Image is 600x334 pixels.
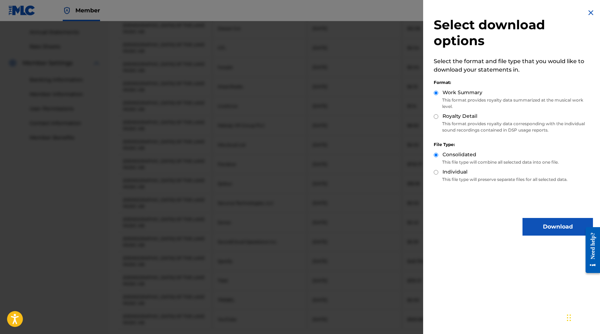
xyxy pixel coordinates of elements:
span: Member [75,6,100,14]
p: This file type will combine all selected data into one file. [434,159,593,165]
p: This format provides royalty data summarized at the musical work level. [434,97,593,110]
label: Work Summary [443,89,482,96]
label: Individual [443,168,468,176]
div: File Type: [434,141,593,148]
p: Select the format and file type that you would like to download your statements in. [434,57,593,74]
img: MLC Logo [8,5,36,16]
img: Top Rightsholder [63,6,71,15]
label: Royalty Detail [443,113,477,120]
div: Drag [567,307,571,328]
button: Download [522,218,593,236]
p: This format provides royalty data corresponding with the individual sound recordings contained in... [434,121,593,133]
iframe: Chat Widget [565,300,600,334]
label: Consolidated [443,151,476,158]
iframe: Resource Center [580,221,600,278]
p: This file type will preserve separate files for all selected data. [434,176,593,183]
div: Format: [434,79,593,86]
h2: Select download options [434,17,593,49]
